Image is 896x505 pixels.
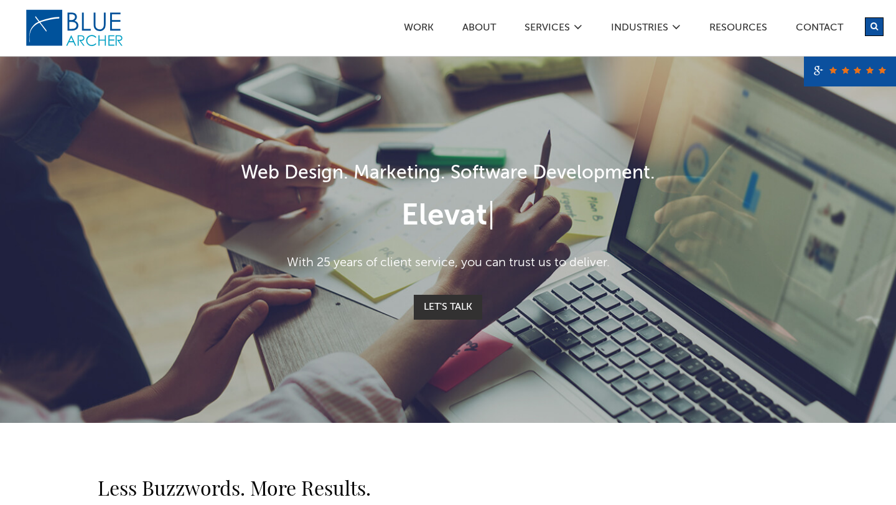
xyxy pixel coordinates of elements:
a: Industries [610,23,669,36]
span: Elevat [401,202,487,231]
img: Blue Archer Logo [25,9,124,47]
a: Contact [795,23,844,36]
a: ABOUT [462,23,497,36]
p: With 25 years of client service, you can trust us to deliver. [98,254,799,272]
a: Work [403,23,434,36]
a: Resources [709,23,768,36]
h2: Less Buzzwords. More Results. [98,473,726,503]
h1: Web Design. Marketing. Software Development. [98,160,799,188]
a: SERVICES [524,23,571,36]
a: Let's Talk [414,295,482,320]
span: | [487,202,495,231]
